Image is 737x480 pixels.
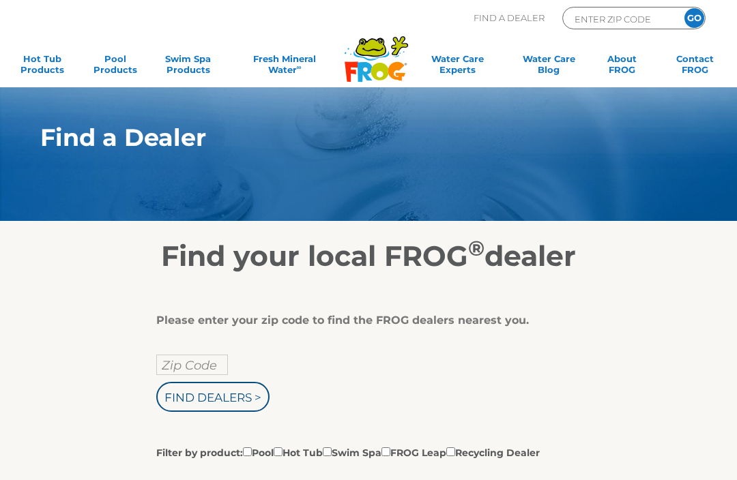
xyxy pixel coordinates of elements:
[40,124,648,151] h1: Find a Dealer
[411,53,504,80] a: Water CareExperts
[156,314,570,327] div: Please enter your zip code to find the FROG dealers nearest you.
[243,447,252,456] input: Filter by product:PoolHot TubSwim SpaFROG LeapRecycling Dealer
[156,382,270,412] input: Find Dealers >
[573,11,665,27] input: Zip Code Form
[87,53,143,80] a: PoolProducts
[233,53,336,80] a: Fresh MineralWater∞
[14,53,70,80] a: Hot TubProducts
[446,447,455,456] input: Filter by product:PoolHot TubSwim SpaFROG LeapRecycling Dealer
[521,53,577,80] a: Water CareBlog
[156,445,540,460] label: Filter by product: Pool Hot Tub Swim Spa FROG Leap Recycling Dealer
[667,53,723,80] a: ContactFROG
[274,447,283,456] input: Filter by product:PoolHot TubSwim SpaFROG LeapRecycling Dealer
[297,63,302,71] sup: ∞
[468,235,485,261] sup: ®
[684,8,704,28] input: GO
[474,7,545,29] p: Find A Dealer
[160,53,216,80] a: Swim SpaProducts
[594,53,650,80] a: AboutFROG
[381,447,390,456] input: Filter by product:PoolHot TubSwim SpaFROG LeapRecycling Dealer
[20,239,717,273] h2: Find your local FROG dealer
[323,447,332,456] input: Filter by product:PoolHot TubSwim SpaFROG LeapRecycling Dealer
